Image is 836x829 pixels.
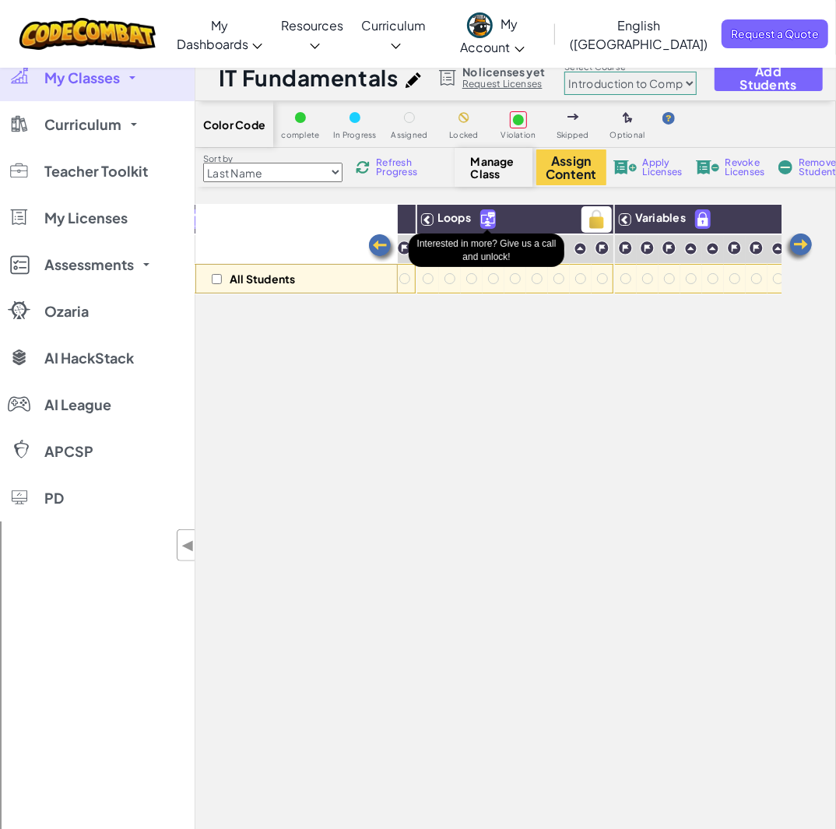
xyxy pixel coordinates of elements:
img: IconChallengeLevel.svg [727,241,742,255]
div: Move To ... [6,104,830,118]
div: Sign out [6,76,830,90]
div: Sort New > Old [6,20,830,34]
a: English ([GEOGRAPHIC_DATA]) [560,4,718,65]
h1: IT Fundamentals [219,63,398,93]
span: AI HackStack [44,351,134,365]
img: IconChallengeLevel.svg [618,241,633,255]
img: IconChallengeLevel.svg [595,241,609,255]
div: Rename [6,90,830,104]
span: Add Students [728,65,810,91]
span: My Classes [44,71,120,85]
img: IconPracticeLevel.svg [574,242,587,255]
span: Assessments [44,258,134,272]
span: Teacher Toolkit [44,164,148,178]
img: IconChallengeLevel.svg [749,241,764,255]
div: Move To ... [6,34,830,48]
span: Variables [635,210,686,224]
span: Curriculum [44,118,121,132]
div: Sort A > Z [6,6,830,20]
img: IconLock.svg [583,208,610,231]
span: Loops [437,210,471,224]
img: iconPencil.svg [406,72,421,88]
span: AI League [44,398,111,412]
img: IconPracticeLevel.svg [706,242,719,255]
img: IconPracticeLevel.svg [684,242,697,255]
img: IconChallengeLevel.svg [662,241,676,255]
div: Interested in more? Give us a call and unlock! [409,234,564,267]
img: IconPracticeLevel.svg [771,242,785,255]
span: Resources [282,17,344,33]
img: IconChallengeLevel.svg [640,241,655,255]
span: ◀ [181,534,195,557]
span: No licenses yet [462,65,545,78]
div: Options [6,62,830,76]
span: My Dashboards [177,17,248,52]
img: CodeCombat logo [19,18,156,50]
img: Arrow_Left.png [367,233,398,264]
img: avatar [467,12,493,38]
img: IconChallengeLevel.svg [397,241,412,255]
a: My Dashboards [167,4,272,65]
span: Curriculum [361,17,426,33]
a: Resources [272,4,353,65]
div: Delete [6,48,830,62]
span: Ozaria [44,304,89,318]
a: Curriculum [353,4,435,65]
a: Request Licenses [462,78,545,90]
span: My Licenses [44,211,128,225]
img: IconPaidLevel.svg [696,210,710,228]
span: English ([GEOGRAPHIC_DATA]) [570,17,708,52]
p: All Students [230,272,296,285]
button: Add Students [715,65,823,91]
img: IconUnlockWithCall.svg [481,210,495,228]
a: Request a Quote [722,19,828,48]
